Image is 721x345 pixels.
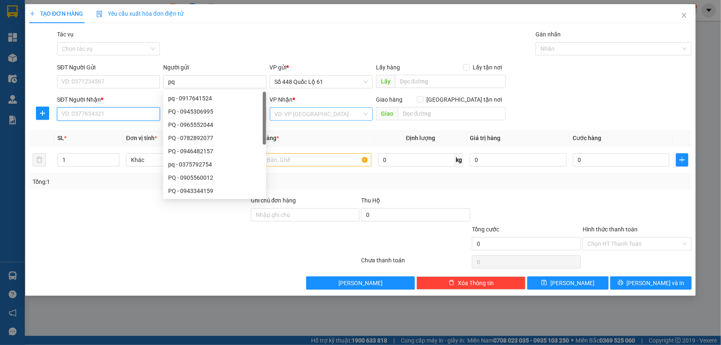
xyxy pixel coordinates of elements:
span: [PERSON_NAME] [338,278,383,288]
span: plus [36,110,49,117]
button: plus [36,107,49,120]
span: printer [618,280,623,286]
input: VD: Bàn, Ghế [252,153,371,167]
label: Tác vụ [57,31,74,38]
span: delete [449,280,454,286]
div: pq - 0375792754 [168,160,261,169]
button: Close [673,4,696,27]
span: Lấy hàng [376,64,400,71]
input: Ghi chú đơn hàng [251,208,360,221]
input: Dọc đường [395,75,506,88]
button: deleteXóa Thông tin [416,276,526,290]
span: save [541,280,547,286]
span: Tổng cước [472,226,499,233]
div: pq - 0917641524 [168,94,261,103]
div: pq - 0375792754 [163,158,266,171]
label: Ghi chú đơn hàng [251,197,296,204]
span: [PERSON_NAME] [550,278,595,288]
div: Tổng: 1 [33,177,278,186]
span: Cước hàng [573,135,602,141]
div: PQ - 0905560012 [163,171,266,184]
div: SĐT Người Gửi [57,63,160,72]
span: Giao [376,107,398,120]
button: plus [676,153,688,167]
div: Chưa thanh toán [361,256,471,270]
div: PQ - 0945306995 [163,105,266,118]
div: VP gửi [270,63,373,72]
span: Lấy [376,75,395,88]
div: PQ - 0782892077 [163,131,266,145]
button: [PERSON_NAME] [306,276,415,290]
div: PQ - 0943344159 [163,184,266,197]
div: PQ - 0943344159 [168,186,261,195]
label: Hình thức thanh toán [583,226,638,233]
img: icon [96,11,103,17]
span: Định lượng [406,135,435,141]
span: Giao hàng [376,96,402,103]
span: [GEOGRAPHIC_DATA] tận nơi [424,95,506,104]
label: Gán nhãn [535,31,561,38]
button: printer[PERSON_NAME] và In [610,276,692,290]
div: PQ - 0782892077 [168,133,261,143]
div: pq - 0917641524 [163,92,266,105]
span: Giá trị hàng [470,135,500,141]
span: kg [455,153,463,167]
span: close [681,12,688,19]
span: [PERSON_NAME] và In [627,278,685,288]
span: VP Nhận [270,96,293,103]
span: plus [676,157,688,163]
button: delete [33,153,46,167]
div: PQ - 0965552044 [168,120,261,129]
button: save[PERSON_NAME] [527,276,609,290]
span: TẠO ĐƠN HÀNG [29,10,83,17]
span: Lấy tận nơi [470,63,506,72]
span: SL [57,135,64,141]
span: plus [29,11,35,17]
div: PQ - 0965552044 [163,118,266,131]
div: PQ - 0946482157 [168,147,261,156]
div: PQ - 0905560012 [168,173,261,182]
div: SĐT Người Nhận [57,95,160,104]
div: Người gửi [163,63,266,72]
span: Xóa Thông tin [458,278,494,288]
input: 0 [470,153,566,167]
div: PQ - 0946482157 [163,145,266,158]
span: Yêu cầu xuất hóa đơn điện tử [96,10,183,17]
div: PQ - 0945306995 [168,107,261,116]
input: Dọc đường [398,107,506,120]
span: Số 448 Quốc Lộ 61 [275,76,368,88]
span: Đơn vị tính [126,135,157,141]
span: Khác [131,154,240,166]
span: Thu Hộ [361,197,380,204]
